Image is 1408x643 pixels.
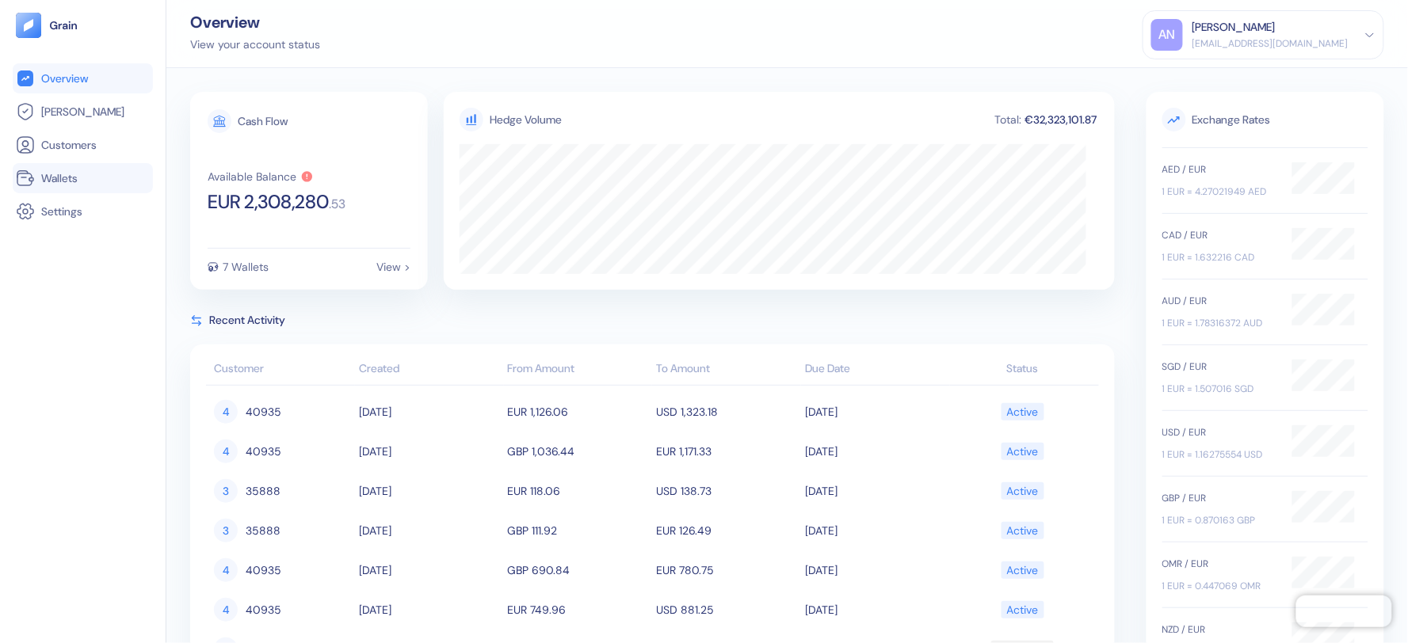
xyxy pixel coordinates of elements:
[652,511,801,550] td: EUR 126.49
[208,171,296,182] div: Available Balance
[504,511,653,550] td: GBP 111.92
[504,432,653,471] td: GBP 1,036.44
[329,198,345,211] span: . 53
[209,312,285,329] span: Recent Activity
[801,354,950,386] th: Due Date
[246,477,280,504] span: 35888
[1162,294,1276,308] div: AUD / EUR
[208,192,329,211] span: EUR 2,308,280
[801,590,950,630] td: [DATE]
[214,479,238,503] div: 3
[1162,579,1276,593] div: 1 EUR = 0.447069 OMR
[16,13,41,38] img: logo-tablet-V2.svg
[504,590,653,630] td: EUR 749.96
[41,204,82,219] span: Settings
[1024,114,1099,125] div: €32,323,101.87
[16,135,150,154] a: Customers
[246,596,281,623] span: 40935
[1007,477,1039,504] div: Active
[16,202,150,221] a: Settings
[1162,622,1276,637] div: NZD / EUR
[1162,491,1276,505] div: GBP / EUR
[214,519,238,542] div: 3
[355,432,504,471] td: [DATE]
[246,557,281,584] span: 40935
[355,511,504,550] td: [DATE]
[355,471,504,511] td: [DATE]
[1162,382,1276,396] div: 1 EUR = 1.507016 SGD
[1162,557,1276,571] div: OMR / EUR
[190,36,320,53] div: View your account status
[1162,108,1368,131] span: Exchange Rates
[1162,360,1276,374] div: SGD / EUR
[1192,19,1276,36] div: [PERSON_NAME]
[1162,250,1276,264] div: 1 EUR = 1.632216 CAD
[801,432,950,471] td: [DATE]
[355,392,504,432] td: [DATE]
[246,517,280,544] span: 35888
[246,438,281,465] span: 40935
[16,69,150,88] a: Overview
[1162,185,1276,199] div: 1 EUR = 4.27021949 AED
[41,137,97,153] span: Customers
[246,398,281,425] span: 40935
[1162,447,1276,462] div: 1 EUR = 1.16275554 USD
[16,169,150,188] a: Wallets
[1007,438,1039,465] div: Active
[1162,513,1276,527] div: 1 EUR = 0.870163 GBP
[214,400,238,424] div: 4
[652,550,801,590] td: EUR 780.75
[652,590,801,630] td: USD 881.25
[208,170,314,183] button: Available Balance
[1151,19,1183,51] div: AN
[994,114,1024,125] div: Total:
[238,116,288,127] div: Cash Flow
[1007,596,1039,623] div: Active
[490,112,562,128] div: Hedge Volume
[504,550,653,590] td: GBP 690.84
[376,261,410,272] div: View >
[41,104,124,120] span: [PERSON_NAME]
[190,14,320,30] div: Overview
[801,471,950,511] td: [DATE]
[214,558,238,582] div: 4
[652,392,801,432] td: USD 1,323.18
[355,590,504,630] td: [DATE]
[1192,36,1349,51] div: [EMAIL_ADDRESS][DOMAIN_NAME]
[214,439,238,463] div: 4
[1007,398,1039,425] div: Active
[1162,425,1276,439] div: USD / EUR
[954,360,1091,377] div: Status
[223,261,269,272] div: 7 Wallets
[355,550,504,590] td: [DATE]
[41,70,88,86] span: Overview
[652,432,801,471] td: EUR 1,171.33
[1007,517,1039,544] div: Active
[355,354,504,386] th: Created
[1162,316,1276,330] div: 1 EUR = 1.78316372 AUD
[1007,557,1039,584] div: Active
[214,598,238,622] div: 4
[16,102,150,121] a: [PERSON_NAME]
[801,511,950,550] td: [DATE]
[1296,595,1392,627] iframe: Chatra live chat
[652,471,801,511] td: USD 138.73
[504,354,653,386] th: From Amount
[1162,162,1276,177] div: AED / EUR
[652,354,801,386] th: To Amount
[801,392,950,432] td: [DATE]
[206,354,355,386] th: Customer
[41,170,78,186] span: Wallets
[49,20,78,31] img: logo
[801,550,950,590] td: [DATE]
[1162,228,1276,242] div: CAD / EUR
[504,392,653,432] td: EUR 1,126.06
[504,471,653,511] td: EUR 118.06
